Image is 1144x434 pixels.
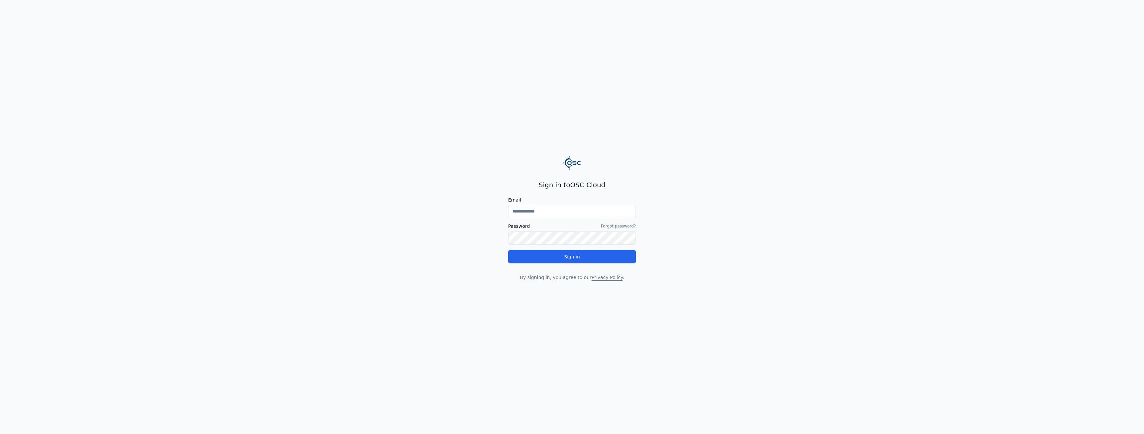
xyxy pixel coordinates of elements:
[592,275,623,280] a: Privacy Policy
[508,274,636,281] p: By signing in, you agree to our .
[508,224,530,228] label: Password
[508,180,636,190] h2: Sign in to OSC Cloud
[563,154,581,172] img: Logo
[508,198,636,202] label: Email
[508,250,636,263] button: Sign in
[601,223,636,229] a: Forgot password?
